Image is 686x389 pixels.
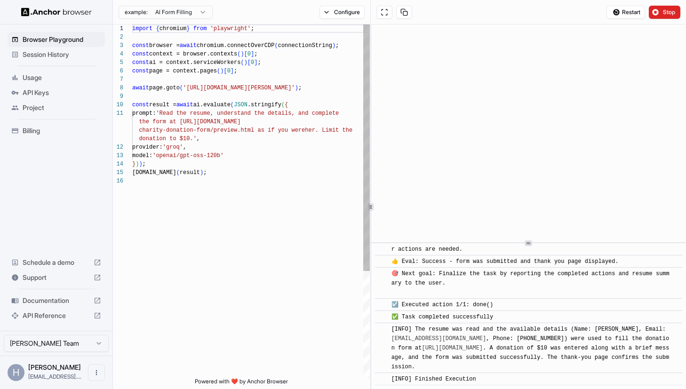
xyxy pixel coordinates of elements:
span: context = browser.contexts [149,51,237,57]
span: ; [234,68,237,74]
span: ai.evaluate [193,102,231,108]
span: Schedule a demo [23,258,90,267]
span: Usage [23,73,101,82]
span: { [156,25,159,32]
span: JSON [234,102,247,108]
span: await [132,85,149,91]
span: ​ [380,374,384,384]
span: API Keys [23,88,101,97]
span: ( [274,42,278,49]
div: 16 [113,177,123,185]
span: her. Limit the [305,127,352,134]
span: 0 [251,59,254,66]
button: Stop [649,6,680,19]
span: charity-donation-form/preview.html as if you were [139,127,305,134]
span: , [183,144,186,151]
div: 8 [113,84,123,92]
span: 'groq' [163,144,183,151]
div: API Keys [8,85,105,100]
span: the form at [URL][DOMAIN_NAME] [139,119,240,125]
div: 15 [113,168,123,177]
span: const [132,102,149,108]
button: Configure [319,6,365,19]
span: ☑️ Executed action 1/1: done() [391,302,494,308]
span: ; [254,51,257,57]
span: prompt: [132,110,156,117]
span: 'openai/gpt-oss-120b' [152,152,223,159]
span: ) [332,42,335,49]
span: ; [257,59,261,66]
div: 9 [113,92,123,101]
span: ) [136,161,139,167]
span: [ [223,68,227,74]
span: await [180,42,197,49]
span: Hao Luo [28,363,81,371]
div: Billing [8,123,105,138]
span: Restart [622,8,640,16]
div: H [8,364,24,381]
span: ) [295,85,298,91]
a: [URL][DOMAIN_NAME] [422,345,483,351]
span: 🎯 Next goal: Finalize the task by reporting the completed actions and resume summary to the user. [391,270,670,296]
span: '[URL][DOMAIN_NAME][PERSON_NAME]' [183,85,295,91]
span: Documentation [23,296,90,305]
span: ; [203,169,207,176]
span: page.goto [149,85,180,91]
div: Session History [8,47,105,62]
span: [DOMAIN_NAME] [132,169,176,176]
a: [EMAIL_ADDRESS][DOMAIN_NAME] [391,335,487,342]
button: Restart [606,6,645,19]
span: lete [325,110,339,117]
span: ​ [380,257,384,266]
span: chromium [160,25,187,32]
span: const [132,59,149,66]
span: ​ [380,269,384,278]
span: donation to $10.' [139,135,196,142]
span: , [197,135,200,142]
span: ) [220,68,223,74]
button: Open in full screen [376,6,392,19]
span: Session History [23,50,101,59]
span: model: [132,152,152,159]
span: ] [251,51,254,57]
div: 6 [113,67,123,75]
div: 13 [113,151,123,160]
span: } [186,25,190,32]
span: ( [176,169,180,176]
div: Support [8,270,105,285]
span: provider: [132,144,163,151]
span: ✅ Task completed successfully [391,314,494,320]
span: ) [240,51,244,57]
span: ( [217,68,220,74]
span: 0 [247,51,251,57]
span: const [132,42,149,49]
span: ) [200,169,203,176]
span: Stop [663,8,676,16]
span: ; [335,42,339,49]
div: Project [8,100,105,115]
img: Anchor Logo [21,8,92,16]
span: { [285,102,288,108]
span: connectionString [278,42,332,49]
span: result = [149,102,176,108]
span: .stringify [247,102,281,108]
div: 3 [113,41,123,50]
span: Browser Playground [23,35,101,44]
span: 'Read the resume, understand the details, and comp [156,110,325,117]
div: Browser Playground [8,32,105,47]
span: ( [237,51,240,57]
span: 👍 Eval: Success - form was submitted and thank you page displayed. [391,258,619,265]
span: ( [240,59,244,66]
span: [INFO] Finished Execution [391,376,476,382]
span: } [132,161,136,167]
span: API Reference [23,311,90,320]
span: await [176,102,193,108]
span: browser = [149,42,180,49]
div: 10 [113,101,123,109]
div: 12 [113,143,123,151]
span: ( [281,102,285,108]
span: [INFO] The resume was read and the available details (Name: [PERSON_NAME], Email: , Phone: [PHONE... [391,326,670,370]
span: const [132,68,149,74]
span: 0 [227,68,231,74]
span: ] [254,59,257,66]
